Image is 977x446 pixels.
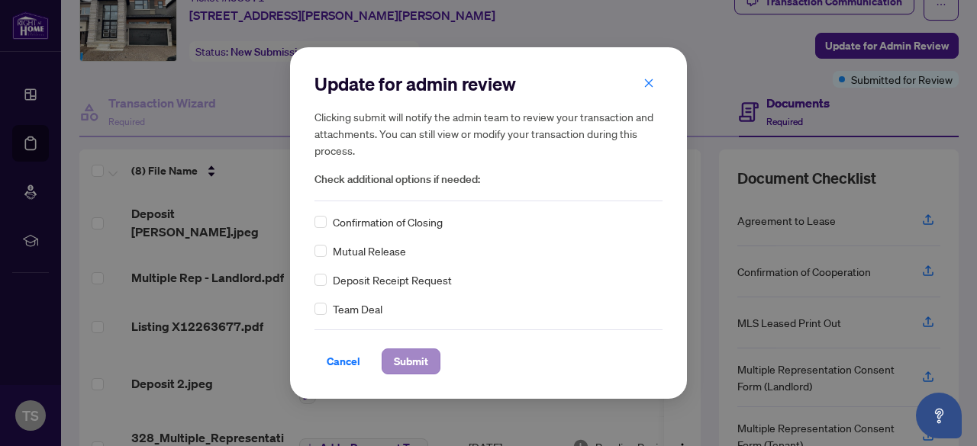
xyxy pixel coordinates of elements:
[314,108,663,159] h5: Clicking submit will notify the admin team to review your transaction and attachments. You can st...
[643,78,654,88] span: close
[333,300,382,317] span: Team Deal
[333,271,452,288] span: Deposit Receipt Request
[916,393,962,438] button: Open asap
[327,349,360,374] span: Cancel
[314,171,663,188] span: Check additional options if needed:
[314,348,372,374] button: Cancel
[382,348,440,374] button: Submit
[333,213,443,230] span: Confirmation of Closing
[333,242,406,259] span: Mutual Release
[314,72,663,96] h2: Update for admin review
[394,349,428,374] span: Submit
